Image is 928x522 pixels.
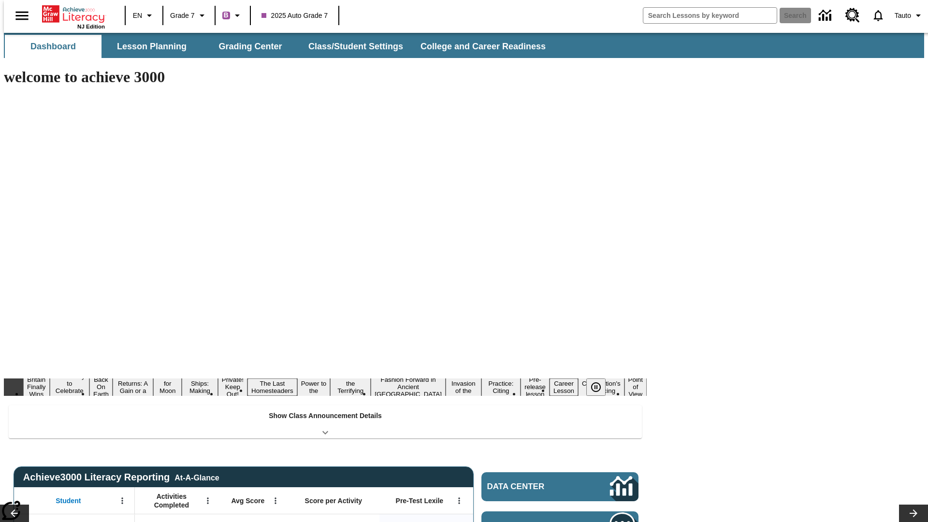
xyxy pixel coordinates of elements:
button: Open Menu [201,493,215,508]
button: Slide 3 Back On Earth [89,375,113,399]
button: Slide 10 Attack of the Terrifying Tomatoes [330,371,371,403]
button: Slide 4 Free Returns: A Gain or a Drain? [113,371,153,403]
a: Home [42,4,105,24]
button: Slide 7 Private! Keep Out! [218,375,247,399]
button: Slide 2 Get Ready to Celebrate Juneteenth! [50,371,90,403]
button: Slide 14 Pre-release lesson [521,375,550,399]
button: Open Menu [115,493,130,508]
div: Pause [586,378,615,396]
button: Slide 17 Point of View [624,375,647,399]
div: Home [42,3,105,29]
button: Lesson carousel, Next [899,505,928,522]
span: Student [56,496,81,505]
span: B [224,9,229,21]
span: Score per Activity [305,496,362,505]
button: Grade: Grade 7, Select a grade [166,7,212,24]
a: Resource Center, Will open in new tab [840,2,866,29]
button: Slide 12 The Invasion of the Free CD [446,371,481,403]
button: Slide 1 Britain Finally Wins [23,375,50,399]
span: EN [133,11,142,21]
a: Data Center [813,2,840,29]
button: Boost Class color is purple. Change class color [218,7,247,24]
button: Class/Student Settings [301,35,411,58]
div: Show Class Announcement Details [9,405,642,438]
div: SubNavbar [4,35,554,58]
button: Profile/Settings [891,7,928,24]
button: Lesson Planning [103,35,200,58]
button: Slide 11 Fashion Forward in Ancient Rome [371,375,446,399]
a: Data Center [481,472,638,501]
span: Tauto [895,11,911,21]
button: Open side menu [8,1,36,30]
span: Avg Score [231,496,264,505]
button: College and Career Readiness [413,35,553,58]
input: search field [643,8,777,23]
div: SubNavbar [4,33,924,58]
button: Slide 5 Time for Moon Rules? [153,371,182,403]
button: Pause [586,378,606,396]
a: Notifications [866,3,891,28]
button: Slide 6 Cruise Ships: Making Waves [182,371,218,403]
span: Activities Completed [140,492,203,509]
button: Language: EN, Select a language [129,7,159,24]
button: Slide 13 Mixed Practice: Citing Evidence [481,371,521,403]
button: Slide 8 The Last Homesteaders [247,378,297,396]
span: NJ Edition [77,24,105,29]
button: Slide 15 Career Lesson [550,378,578,396]
button: Slide 9 Solar Power to the People [297,371,331,403]
button: Dashboard [5,35,101,58]
div: At-A-Glance [174,472,219,482]
p: Show Class Announcement Details [269,411,382,421]
span: Achieve3000 Literacy Reporting [23,472,219,483]
button: Slide 16 The Constitution's Balancing Act [578,371,624,403]
span: Data Center [487,482,578,492]
button: Open Menu [452,493,466,508]
button: Open Menu [268,493,283,508]
button: Grading Center [202,35,299,58]
span: 2025 Auto Grade 7 [261,11,328,21]
span: Grade 7 [170,11,195,21]
span: Pre-Test Lexile [396,496,444,505]
h1: welcome to achieve 3000 [4,68,647,86]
